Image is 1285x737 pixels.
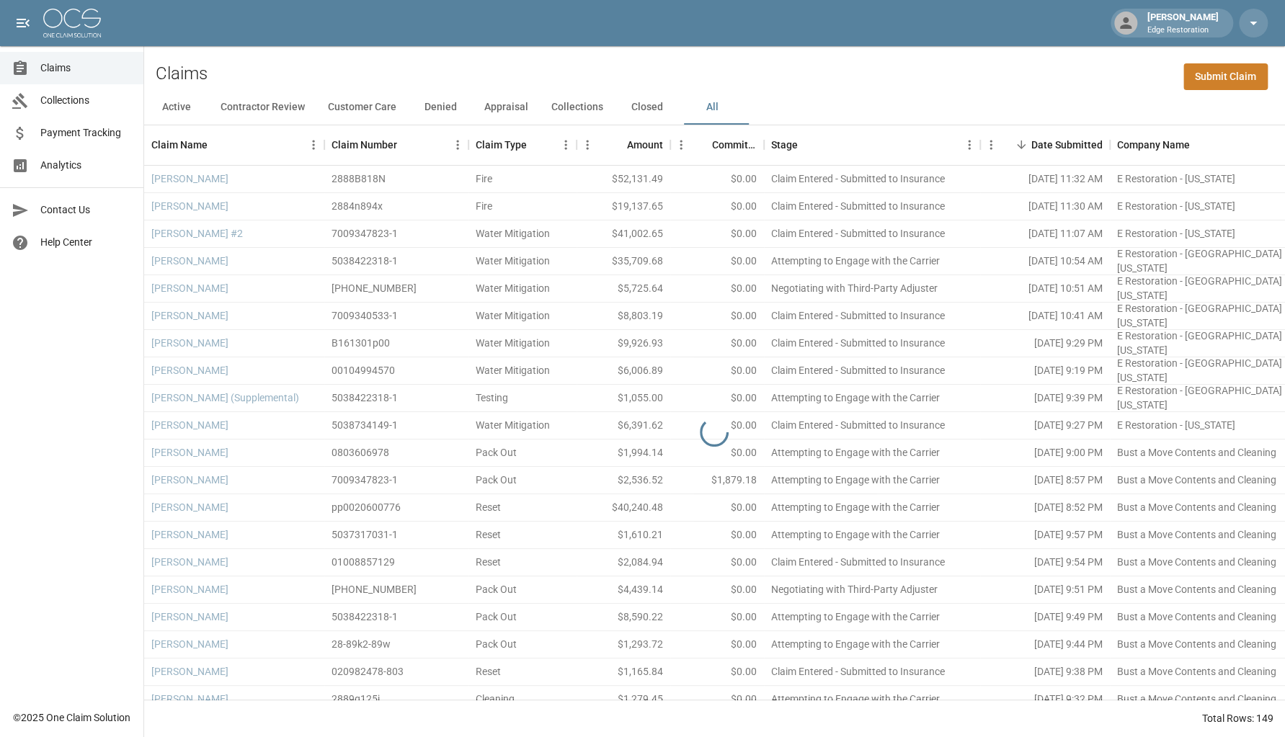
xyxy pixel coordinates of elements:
[555,134,577,156] button: Menu
[615,90,680,125] button: Closed
[324,125,468,165] div: Claim Number
[1147,24,1219,37] p: Edge Restoration
[712,125,757,165] div: Committed Amount
[447,134,468,156] button: Menu
[607,135,627,155] button: Sort
[670,125,764,165] div: Committed Amount
[473,90,540,125] button: Appraisal
[980,125,1110,165] div: Date Submitted
[156,63,208,84] h2: Claims
[1183,63,1268,90] a: Submit Claim
[40,61,132,76] span: Claims
[670,134,692,156] button: Menu
[40,93,132,108] span: Collections
[151,125,208,165] div: Claim Name
[1142,10,1224,36] div: [PERSON_NAME]
[40,202,132,218] span: Contact Us
[1190,135,1210,155] button: Sort
[40,235,132,250] span: Help Center
[476,125,527,165] div: Claim Type
[316,90,408,125] button: Customer Care
[40,158,132,173] span: Analytics
[540,90,615,125] button: Collections
[397,135,417,155] button: Sort
[13,710,130,725] div: © 2025 One Claim Solution
[771,125,798,165] div: Stage
[627,125,663,165] div: Amount
[577,125,670,165] div: Amount
[332,125,397,165] div: Claim Number
[959,134,980,156] button: Menu
[980,134,1002,156] button: Menu
[1011,135,1031,155] button: Sort
[1117,125,1190,165] div: Company Name
[680,90,744,125] button: All
[577,134,598,156] button: Menu
[408,90,473,125] button: Denied
[798,135,818,155] button: Sort
[1031,125,1103,165] div: Date Submitted
[144,90,209,125] button: Active
[527,135,547,155] button: Sort
[303,134,324,156] button: Menu
[1202,711,1273,725] div: Total Rows: 149
[40,125,132,140] span: Payment Tracking
[9,9,37,37] button: open drawer
[692,135,712,155] button: Sort
[764,125,980,165] div: Stage
[468,125,577,165] div: Claim Type
[144,125,324,165] div: Claim Name
[43,9,101,37] img: ocs-logo-white-transparent.png
[208,135,228,155] button: Sort
[144,90,1285,125] div: dynamic tabs
[209,90,316,125] button: Contractor Review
